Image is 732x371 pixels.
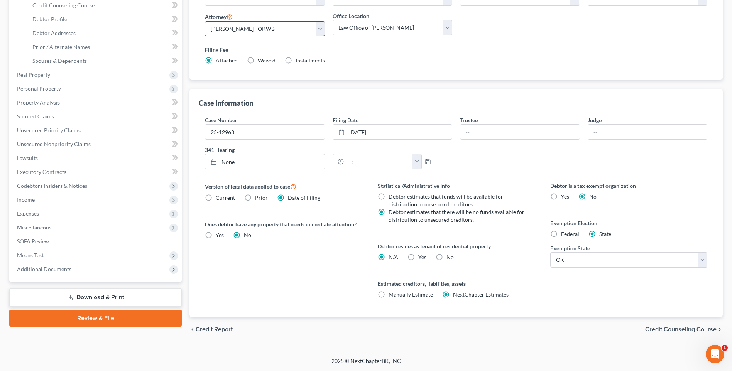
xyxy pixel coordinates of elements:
input: -- : -- [344,154,413,169]
span: Credit Report [196,326,233,332]
label: Trustee [460,116,478,124]
a: Lawsuits [11,151,182,165]
label: Judge [588,116,602,124]
span: Unsecured Priority Claims [17,127,81,133]
input: Enter case number... [205,125,324,139]
a: Unsecured Nonpriority Claims [11,137,182,151]
span: No [589,193,597,200]
span: Date of Filing [288,194,320,201]
span: Prior [255,194,268,201]
label: 341 Hearing [201,146,456,154]
div: Case Information [199,98,253,108]
span: Waived [258,57,276,64]
label: Does debtor have any property that needs immediate attention? [205,220,362,228]
span: Unsecured Nonpriority Claims [17,141,91,147]
span: Executory Contracts [17,169,66,175]
button: chevron_left Credit Report [189,326,233,332]
span: No [244,232,251,238]
a: SOFA Review [11,234,182,248]
span: Prior / Alternate Names [32,44,90,50]
label: Case Number [205,116,237,124]
span: Income [17,196,35,203]
a: Prior / Alternate Names [26,40,182,54]
span: Real Property [17,71,50,78]
span: Spouses & Dependents [32,57,87,64]
span: Installments [296,57,325,64]
span: NextChapter Estimates [453,291,509,298]
a: [DATE] [333,125,452,139]
span: Debtor Addresses [32,30,76,36]
label: Exemption State [550,244,590,252]
label: Filing Fee [205,46,707,54]
span: Additional Documents [17,266,71,272]
span: Debtor estimates that funds will be available for distribution to unsecured creditors. [389,193,503,207]
i: chevron_right [717,326,723,332]
a: Executory Contracts [11,165,182,179]
a: Download & Print [9,288,182,307]
span: Manually Estimate [389,291,433,298]
span: Personal Property [17,85,61,92]
a: Debtor Addresses [26,26,182,40]
span: SOFA Review [17,238,49,245]
label: Office Location [333,12,369,20]
span: Federal [561,231,579,237]
span: Secured Claims [17,113,54,120]
a: Debtor Profile [26,12,182,26]
span: Expenses [17,210,39,217]
span: Codebtors Insiders & Notices [17,182,87,189]
a: Review & File [9,310,182,327]
a: Unsecured Priority Claims [11,123,182,137]
span: Property Analysis [17,99,60,106]
span: Current [216,194,235,201]
label: Debtor resides as tenant of residential property [378,242,535,250]
a: Secured Claims [11,110,182,123]
label: Filing Date [333,116,358,124]
span: Attached [216,57,238,64]
div: 2025 © NextChapterBK, INC [146,357,586,371]
span: Yes [418,254,426,260]
a: Property Analysis [11,96,182,110]
label: Statistical/Administrative Info [378,182,535,190]
label: Attorney [205,12,233,21]
input: -- [588,125,707,139]
span: Yes [216,232,224,238]
input: -- [460,125,579,139]
span: Debtor estimates that there will be no funds available for distribution to unsecured creditors. [389,209,524,223]
iframe: Intercom live chat [706,345,724,363]
i: chevron_left [189,326,196,332]
span: State [599,231,611,237]
label: Version of legal data applied to case [205,182,362,191]
span: Means Test [17,252,44,258]
span: Yes [561,193,569,200]
a: Spouses & Dependents [26,54,182,68]
span: 1 [722,345,728,351]
span: N/A [389,254,398,260]
button: Credit Counseling Course chevron_right [645,326,723,332]
span: Credit Counseling Course [32,2,95,8]
label: Estimated creditors, liabilities, assets [378,280,535,288]
label: Debtor is a tax exempt organization [550,182,707,190]
span: Credit Counseling Course [645,326,717,332]
span: Miscellaneous [17,224,51,231]
span: Debtor Profile [32,16,67,22]
span: Lawsuits [17,155,38,161]
label: Exemption Election [550,219,707,227]
a: None [205,154,324,169]
span: No [446,254,454,260]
